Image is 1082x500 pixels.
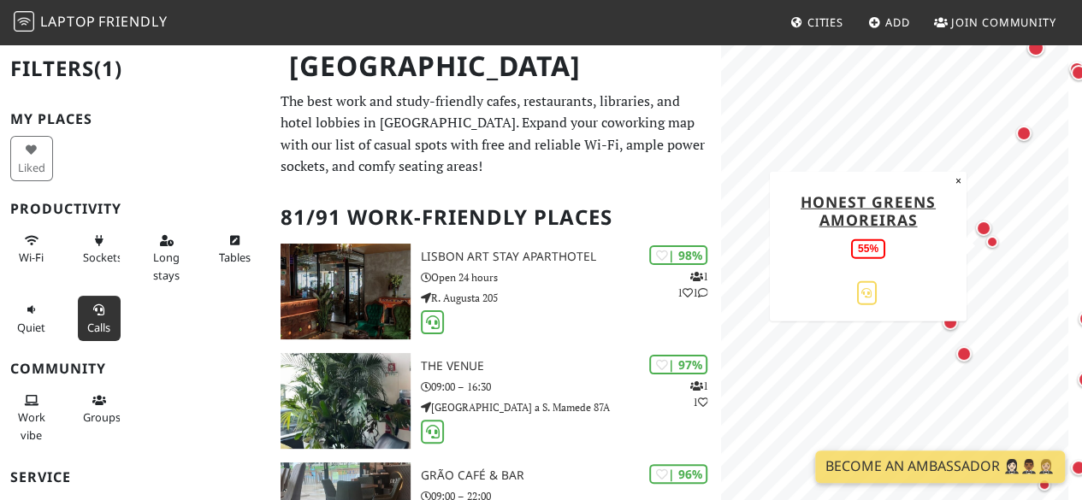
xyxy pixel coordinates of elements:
p: 1 1 [689,378,707,410]
a: Honest Greens Amoreiras [801,191,936,229]
a: Cities [783,7,850,38]
span: Video/audio calls [87,320,110,335]
span: Add [885,15,910,30]
h3: Service [10,469,260,485]
button: Calls [78,296,121,341]
h2: Filters [10,43,260,95]
span: Cities [807,15,843,30]
button: Wi-Fi [10,226,53,272]
div: Map marker [943,315,965,337]
span: Quiet [17,320,45,335]
span: People working [18,409,45,442]
h3: Lisbon Art Stay Aparthotel [421,250,721,264]
h1: [GEOGRAPHIC_DATA] [275,43,718,90]
h3: The VENUE [421,359,721,374]
p: 09:00 – 16:30 [421,379,721,395]
a: Join Community [927,7,1063,38]
img: Lisbon Art Stay Aparthotel [281,244,411,339]
div: Map marker [1027,39,1051,63]
h2: 81/91 Work-Friendly Places [281,191,711,244]
button: Tables [213,226,256,272]
a: Lisbon Art Stay Aparthotel | 98% 111 Lisbon Art Stay Aparthotel Open 24 hours R. Augusta 205 [270,244,721,339]
a: The VENUE | 97% 11 The VENUE 09:00 – 16:30 [GEOGRAPHIC_DATA] a S. Mamede 87A [270,353,721,449]
span: Stable Wi-Fi [19,250,44,265]
p: 1 1 1 [677,268,707,301]
a: Add [861,7,917,38]
div: Map marker [986,236,1007,256]
button: Sockets [78,226,121,272]
p: The best work and study-friendly cafes, restaurants, libraries, and hotel lobbies in [GEOGRAPHIC_... [281,91,711,178]
span: Friendly [98,12,167,31]
p: R. Augusta 205 [421,290,721,306]
div: Map marker [976,221,998,243]
button: Work vibe [10,386,53,449]
span: (1) [94,54,122,82]
div: Map marker [1016,126,1038,148]
div: | 96% [649,464,707,484]
h3: Productivity [10,201,260,217]
h3: Community [10,361,260,377]
span: Long stays [153,250,180,282]
button: Quiet [10,296,53,341]
div: | 98% [649,245,707,265]
span: Work-friendly tables [218,250,250,265]
img: The VENUE [281,353,411,449]
p: Open 24 hours [421,269,721,285]
div: 55% [851,239,885,259]
div: Map marker [1038,479,1059,499]
button: Groups [78,386,121,432]
a: LaptopFriendly LaptopFriendly [14,8,168,38]
div: | 97% [649,355,707,374]
a: Become an Ambassador 🤵🏻‍♀️🤵🏾‍♂️🤵🏼‍♀️ [815,450,1065,483]
button: Close popup [950,171,967,190]
img: LaptopFriendly [14,11,34,32]
h3: My Places [10,111,260,127]
span: Laptop [40,12,96,31]
button: Long stays [145,226,188,289]
h3: Grão Café & Bar [421,468,721,483]
span: Power sockets [83,250,122,265]
p: [GEOGRAPHIC_DATA] a S. Mamede 87A [421,399,721,415]
span: Group tables [83,409,121,425]
span: Join Community [951,15,1056,30]
div: Map marker [956,346,979,368]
